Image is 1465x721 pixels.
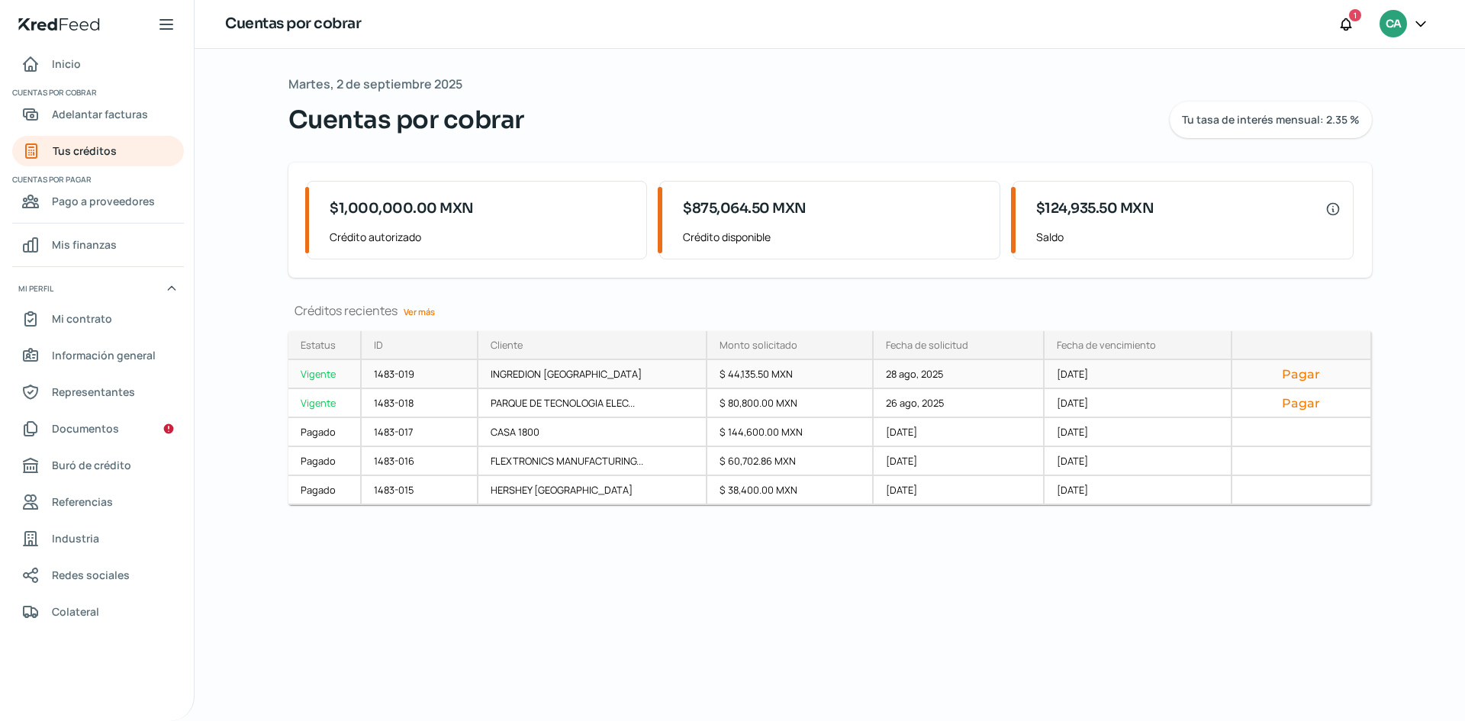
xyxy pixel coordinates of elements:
[52,309,112,328] span: Mi contrato
[1045,476,1232,505] div: [DATE]
[53,141,117,160] span: Tus créditos
[288,302,1372,319] div: Créditos recientes
[18,282,53,295] span: Mi perfil
[12,377,184,407] a: Representantes
[362,447,478,476] div: 1483-016
[1045,447,1232,476] div: [DATE]
[478,447,707,476] div: FLEXTRONICS MANUFACTURING...
[707,389,874,418] div: $ 80,800.00 MXN
[12,560,184,591] a: Redes sociales
[1045,418,1232,447] div: [DATE]
[52,602,99,621] span: Colateral
[52,382,135,401] span: Representantes
[707,418,874,447] div: $ 144,600.00 MXN
[288,389,362,418] a: Vigente
[1244,366,1357,381] button: Pagar
[362,389,478,418] div: 1483-018
[1244,395,1357,410] button: Pagar
[374,338,383,352] div: ID
[12,597,184,627] a: Colateral
[874,418,1045,447] div: [DATE]
[52,492,113,511] span: Referencias
[52,105,148,124] span: Adelantar facturas
[874,476,1045,505] div: [DATE]
[491,338,523,352] div: Cliente
[12,136,184,166] a: Tus créditos
[52,455,131,475] span: Buró de crédito
[362,418,478,447] div: 1483-017
[1045,389,1232,418] div: [DATE]
[12,186,184,217] a: Pago a proveedores
[301,338,336,352] div: Estatus
[707,360,874,389] div: $ 44,135.50 MXN
[874,360,1045,389] div: 28 ago, 2025
[52,419,119,438] span: Documentos
[1036,198,1154,219] span: $124,935.50 MXN
[12,304,184,334] a: Mi contrato
[52,529,99,548] span: Industria
[12,414,184,444] a: Documentos
[1036,227,1341,246] span: Saldo
[12,340,184,371] a: Información general
[330,227,634,246] span: Crédito autorizado
[12,523,184,554] a: Industria
[52,235,117,254] span: Mis finanzas
[874,447,1045,476] div: [DATE]
[362,476,478,505] div: 1483-015
[12,230,184,260] a: Mis finanzas
[52,54,81,73] span: Inicio
[12,99,184,130] a: Adelantar facturas
[12,85,182,99] span: Cuentas por cobrar
[1045,360,1232,389] div: [DATE]
[720,338,797,352] div: Monto solicitado
[707,447,874,476] div: $ 60,702.86 MXN
[1386,15,1401,34] span: CA
[1354,8,1357,22] span: 1
[362,360,478,389] div: 1483-019
[478,418,707,447] div: CASA 1800
[1057,338,1156,352] div: Fecha de vencimiento
[1182,114,1360,125] span: Tu tasa de interés mensual: 2.35 %
[886,338,968,352] div: Fecha de solicitud
[52,192,155,211] span: Pago a proveedores
[288,101,524,138] span: Cuentas por cobrar
[225,13,361,35] h1: Cuentas por cobrar
[12,49,184,79] a: Inicio
[288,418,362,447] a: Pagado
[288,447,362,476] a: Pagado
[52,346,156,365] span: Información general
[12,450,184,481] a: Buró de crédito
[478,360,707,389] div: INGREDION [GEOGRAPHIC_DATA]
[288,476,362,505] a: Pagado
[478,476,707,505] div: HERSHEY [GEOGRAPHIC_DATA]
[288,360,362,389] a: Vigente
[478,389,707,418] div: PARQUE DE TECNOLOGIA ELEC...
[707,476,874,505] div: $ 38,400.00 MXN
[12,172,182,186] span: Cuentas por pagar
[288,73,462,95] span: Martes, 2 de septiembre 2025
[52,565,130,584] span: Redes sociales
[398,300,441,323] a: Ver más
[874,389,1045,418] div: 26 ago, 2025
[683,227,987,246] span: Crédito disponible
[12,487,184,517] a: Referencias
[330,198,474,219] span: $1,000,000.00 MXN
[683,198,807,219] span: $875,064.50 MXN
